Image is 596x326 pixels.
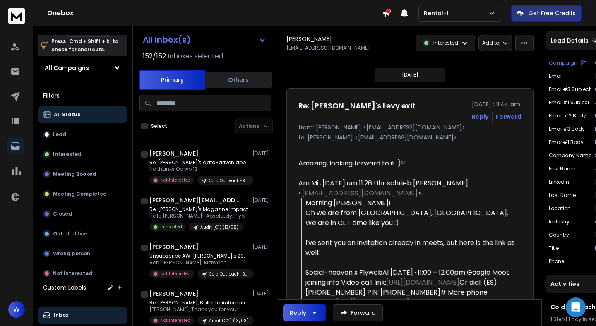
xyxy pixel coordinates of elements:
p: Not Interested [160,271,191,277]
div: Reply [290,309,306,317]
p: Audit (C1) (13/08) [200,224,238,230]
button: Reply [472,113,488,121]
button: Wrong person [38,245,127,262]
div: Am Mi., [DATE] um 11:26 Uhr schrieb [PERSON_NAME] < >: [298,178,515,198]
h3: Inboxes selected [168,51,223,61]
button: Forward [333,304,383,321]
p: Not Interested [160,317,191,324]
p: Unsubscribe AW: [PERSON_NAME]'s 20-year expertise [149,253,249,259]
p: Industry [549,218,570,225]
div: Open Intercom Messenger [566,297,586,317]
p: Email#1 Subject [549,99,589,106]
a: [EMAIL_ADDRESS][DOMAIN_NAME] [302,188,418,198]
p: Wrong person [53,250,90,257]
p: Add to [482,40,499,46]
h3: Custom Labels [43,283,86,292]
p: First Name [549,165,575,172]
p: Audit (C2) (13/08) [209,318,249,324]
p: Inbox [54,312,68,319]
p: Cold Outreach-B6 (12/08) [209,271,249,277]
h1: All Inbox(s) [143,36,191,44]
button: Meeting Completed [38,186,127,202]
button: Lead [38,126,127,143]
button: W [8,301,25,318]
button: Inbox [38,307,127,324]
p: Email #2 Body [549,113,586,119]
div: Social-heaven x FlywebAI [DATE] · 11:00 – 12:00pm Google Meet joining info Video call link: Or di... [305,268,515,307]
button: Not Interested [38,265,127,282]
h3: Filters [38,90,127,101]
p: Interested [53,151,82,158]
h1: [PERSON_NAME] [286,35,332,43]
p: Phone [549,258,564,265]
button: Reply [283,304,326,321]
p: Meeting Booked [53,171,96,177]
h1: All Campaigns [45,64,89,72]
button: Meeting Booked [38,166,127,182]
p: [DATE] [252,244,271,250]
div: Forward [496,113,521,121]
p: linkedin [549,179,569,185]
button: All Inbox(s) [136,31,273,48]
button: Closed [38,206,127,222]
p: title [549,245,559,252]
p: Re: [PERSON_NAME], Ballet to Automation? [149,300,249,306]
p: Country [549,232,569,238]
h1: [PERSON_NAME] [149,149,199,158]
button: All Status [38,106,127,123]
p: Hello [PERSON_NAME]! Absolutely, if you want [149,213,249,219]
span: 152 / 152 [143,51,166,61]
button: Others [205,71,272,89]
p: Not Interested [53,270,92,277]
p: Rental-1 [424,9,452,17]
p: from: [PERSON_NAME] <[EMAIL_ADDRESS][DOMAIN_NAME]> [298,123,521,132]
p: Cold Outreach-B6 (12/08) [209,177,249,184]
p: Campaign [549,60,577,66]
button: Get Free Credits [511,5,582,22]
p: Re: [PERSON_NAME]'s data-driven approach [149,159,249,166]
p: [PERSON_NAME], Thank you for your [149,306,249,313]
p: Email#1 Body [549,139,584,146]
a: [URL][DOMAIN_NAME] [336,297,409,307]
p: [EMAIL_ADDRESS][DOMAIN_NAME] [286,45,370,51]
p: No thanks Op wo 13 [149,166,249,173]
p: Interested [160,224,182,230]
p: Email [549,73,563,79]
p: Lead [53,131,66,138]
div: I've sent you an invitation already in meets, but here is the link as well: [305,238,515,258]
div: Amazing, looking forward to it :)!! [298,158,515,168]
p: Location [549,205,571,212]
h1: [PERSON_NAME][EMAIL_ADDRESS][DOMAIN_NAME] [149,196,240,204]
p: to: [PERSON_NAME] <[EMAIL_ADDRESS][DOMAIN_NAME]> [298,133,521,141]
div: Morning [PERSON_NAME]! [305,198,515,208]
button: All Campaigns [38,60,127,76]
button: Out of office [38,225,127,242]
p: Meeting Completed [53,191,107,197]
p: Press to check for shortcuts. [51,37,118,54]
p: Interested [433,40,458,46]
p: Lead Details [550,36,589,45]
p: [DATE] [252,290,271,297]
p: Von: [PERSON_NAME]: Mittwoch, [149,259,249,266]
div: Oh we are from [GEOGRAPHIC_DATA], [GEOGRAPHIC_DATA]. We are in CET time like you :) [305,208,515,228]
button: Interested [38,146,127,163]
p: Not Interested [160,177,191,183]
label: Select [151,123,167,129]
img: logo [8,8,25,24]
span: 1 Step [550,316,565,323]
span: Cmd + Shift + k [68,36,111,46]
h1: [PERSON_NAME] [149,243,199,251]
p: Company Name [549,152,591,159]
p: [DATE] : 11:44 am [472,100,521,108]
h1: Onebox [47,8,382,18]
p: Get Free Credits [529,9,576,17]
p: [DATE] [252,150,271,157]
p: Out of office [53,230,87,237]
p: Email#3 Body [549,126,585,132]
p: [DATE] [402,72,418,78]
h1: Re: [PERSON_NAME]'s Levy exit [298,100,416,112]
button: Campaign [549,60,586,66]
